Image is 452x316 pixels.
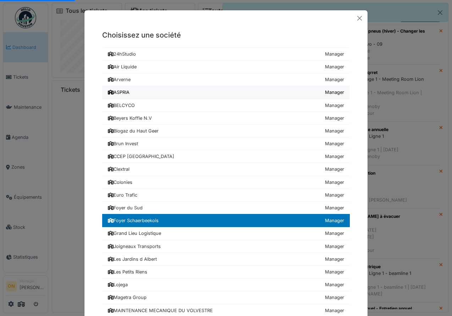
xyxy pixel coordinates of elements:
[108,51,136,57] div: 24hStudio
[108,204,143,211] div: Foyer du Sud
[325,153,344,160] div: Manager
[102,214,350,227] a: Foyer Schaerbeekois Manager
[325,140,344,147] div: Manager
[354,13,365,23] button: Close
[325,243,344,250] div: Manager
[102,86,350,99] a: ASPRIA Manager
[108,256,157,263] div: Les Jardins d Albert
[102,227,350,240] a: Grand Lieu Logistique Manager
[108,166,129,173] div: Clextral
[325,230,344,237] div: Manager
[102,266,350,278] a: Les Petits Riens Manager
[102,202,350,214] a: Foyer du Sud Manager
[108,76,131,83] div: Arverne
[108,153,174,160] div: CCEP [GEOGRAPHIC_DATA]
[325,217,344,224] div: Manager
[102,176,350,189] a: Colonies Manager
[102,47,350,61] a: 24hStudio Manager
[108,192,137,198] div: Euro Trafic
[325,307,344,314] div: Manager
[108,217,159,224] div: Foyer Schaerbeekois
[108,115,152,122] div: Beyers Koffie N.V
[325,102,344,109] div: Manager
[108,243,161,250] div: Joigneaux Transports
[102,278,350,291] a: Lojega Manager
[325,294,344,301] div: Manager
[325,281,344,288] div: Manager
[102,112,350,125] a: Beyers Koffie N.V Manager
[102,150,350,163] a: CCEP [GEOGRAPHIC_DATA] Manager
[102,291,350,304] a: Magetra Group Manager
[108,102,135,109] div: BELCYCO
[108,128,159,134] div: Biogaz du Haut Geer
[108,281,128,288] div: Lojega
[102,240,350,253] a: Joigneaux Transports Manager
[102,73,350,86] a: Arverne Manager
[325,204,344,211] div: Manager
[102,61,350,73] a: Air Liquide Manager
[325,115,344,122] div: Manager
[108,307,213,314] div: MAINTENANCE MECANIQUE DU VOLVESTRE
[108,89,129,96] div: ASPRIA
[102,137,350,150] a: Brun Invest Manager
[325,269,344,275] div: Manager
[325,166,344,173] div: Manager
[325,192,344,198] div: Manager
[325,51,344,57] div: Manager
[108,179,132,186] div: Colonies
[325,89,344,96] div: Manager
[102,99,350,112] a: BELCYCO Manager
[325,256,344,263] div: Manager
[102,163,350,176] a: Clextral Manager
[102,253,350,266] a: Les Jardins d Albert Manager
[108,140,138,147] div: Brun Invest
[325,76,344,83] div: Manager
[108,269,147,275] div: Les Petits Riens
[108,294,147,301] div: Magetra Group
[102,30,350,40] h5: Choisissez une société
[102,125,350,137] a: Biogaz du Haut Geer Manager
[325,128,344,134] div: Manager
[102,189,350,202] a: Euro Trafic Manager
[108,63,137,70] div: Air Liquide
[325,63,344,70] div: Manager
[108,230,161,237] div: Grand Lieu Logistique
[325,179,344,186] div: Manager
